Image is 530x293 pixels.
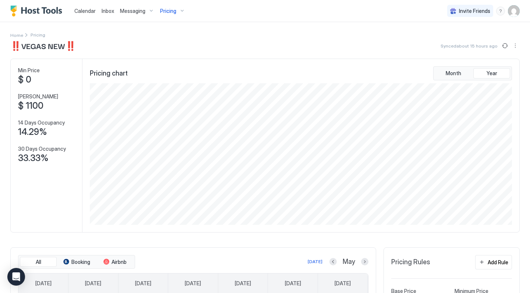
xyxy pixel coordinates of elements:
[235,280,251,287] span: [DATE]
[433,66,512,80] div: tab-group
[74,7,96,15] a: Calendar
[10,40,76,51] span: ‼️VEGAS NEW‼️
[74,8,96,14] span: Calendar
[446,70,461,77] span: Month
[135,280,151,287] span: [DATE]
[391,258,430,266] span: Pricing Rules
[102,7,114,15] a: Inbox
[501,41,509,50] button: Sync prices
[335,280,351,287] span: [DATE]
[35,280,52,287] span: [DATE]
[18,255,135,269] div: tab-group
[18,67,40,74] span: Min Price
[511,41,520,50] div: menu
[487,70,497,77] span: Year
[18,153,49,164] span: 33.33%
[475,255,512,269] button: Add Rule
[307,257,324,266] button: [DATE]
[343,258,355,266] span: May
[496,7,505,15] div: menu
[18,93,58,100] span: [PERSON_NAME]
[18,74,31,85] span: $ 0
[488,258,508,266] div: Add Rule
[7,268,25,286] div: Open Intercom Messenger
[285,280,301,287] span: [DATE]
[102,8,114,14] span: Inbox
[112,259,127,265] span: Airbnb
[185,280,201,287] span: [DATE]
[441,43,498,49] span: Synced about 15 hours ago
[361,258,368,265] button: Next month
[10,31,23,39] div: Breadcrumb
[20,257,57,267] button: All
[18,146,66,152] span: 30 Days Occupancy
[511,41,520,50] button: More options
[508,5,520,17] div: User profile
[58,257,95,267] button: Booking
[120,8,145,14] span: Messaging
[31,32,45,38] span: Breadcrumb
[308,258,322,265] div: [DATE]
[473,68,510,79] button: Year
[18,100,43,111] span: $ 1100
[71,259,90,265] span: Booking
[10,6,66,17] a: Host Tools Logo
[96,257,133,267] button: Airbnb
[160,8,176,14] span: Pricing
[85,280,101,287] span: [DATE]
[10,31,23,39] a: Home
[18,126,47,137] span: 14.29%
[36,259,41,265] span: All
[90,69,128,78] span: Pricing chart
[329,258,337,265] button: Previous month
[459,8,490,14] span: Invite Friends
[435,68,472,79] button: Month
[10,32,23,38] span: Home
[18,119,65,126] span: 14 Days Occupancy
